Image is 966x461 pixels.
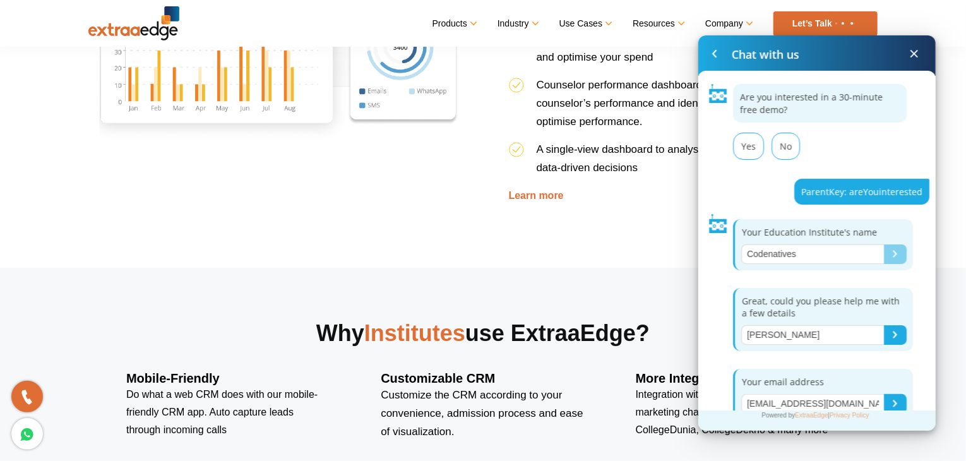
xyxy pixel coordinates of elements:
[741,325,884,345] input: Name*
[741,244,884,264] input: Name*
[772,133,800,160] div: No
[498,15,537,33] a: Industry
[537,33,862,63] span: Ad channel performance reports to track the ROI from paid channels and optimise your spend
[559,15,611,33] a: Use Cases
[830,412,869,419] a: Privacy Policy
[636,371,840,386] h4: More Integrations
[432,15,475,33] a: Products
[364,320,465,346] span: Institutes
[126,386,330,439] p: Do what a web CRM does with our mobile-friendly CRM app. Auto capture leads through incoming calls
[742,376,906,388] p: Your email address
[773,11,878,36] a: Let’s Talk
[742,295,906,320] p: Great, could you please help me with a few details
[742,226,906,239] p: Your Education Institute's name
[705,15,751,33] a: Company
[884,394,907,414] button: Submit
[741,394,884,414] input: Name*
[126,371,330,386] h4: Mobile-Friendly
[537,79,857,128] span: Counselor performance dashboard to provide real-time visibility into counselor’s performance and ...
[732,45,799,76] div: Chat with us
[794,179,929,205] div: ParentKey: areYouinterested
[381,371,585,386] h4: Customizable CRM
[795,412,828,419] a: ExtraaEdge
[126,318,840,371] h2: Why use ExtraaEdge?
[762,401,873,431] div: Powered by |
[633,15,683,33] a: Resources
[381,386,585,441] div: Customize the CRM according to your convenience, admission process and ease of visualization.
[884,325,907,345] button: Submit
[884,244,907,264] button: Submit
[636,386,840,439] p: Integration with over 20+ publishers & marketing channels such as Shiksha, CollegeDunia, CollegeD...
[509,190,564,201] a: Learn more
[740,91,900,116] p: Are you interested in a 30-minute free demo?
[733,133,764,160] div: Yes
[537,143,852,174] span: A single-view dashboard to analyse all marketing efforts and make data-driven decisions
